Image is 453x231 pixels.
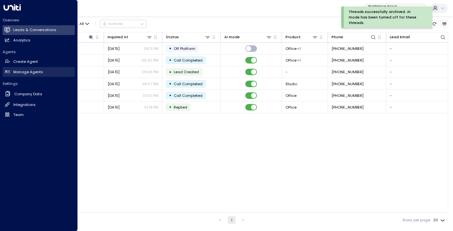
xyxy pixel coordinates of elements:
h2: Analytics [13,38,30,43]
button: Workspace Group36c5ec06-2b8e-4dd6-aa1e-c77490e3446d [363,3,428,14]
h2: Settings [3,81,75,86]
span: Call Completed [174,58,203,63]
p: 06:11 PM [144,46,158,51]
div: 20 [433,216,446,224]
span: Sep 15, 2025 [108,58,120,63]
span: All [79,22,84,26]
div: Inquired At [108,34,152,40]
div: Actions [102,21,123,26]
span: Call Completed [174,81,203,87]
div: • [169,103,172,111]
div: • [169,44,172,53]
h2: Company Data [14,91,42,97]
div: Status [166,34,179,40]
div: Lead Email [390,34,446,40]
span: Replied [174,105,187,110]
h2: Overview [3,17,75,23]
span: +447871732636 [331,105,364,110]
a: Integrations [3,100,75,110]
span: Office [285,93,296,98]
div: AI mode [224,34,272,40]
span: Call Completed [174,93,203,98]
p: 01:00 PM [143,93,158,98]
div: Status [166,34,211,40]
span: Office [285,58,296,63]
div: • [169,56,172,64]
h2: Leads & Conversations [13,27,56,33]
button: Actions [100,20,146,28]
td: - [282,66,328,78]
div: Studio [297,58,301,63]
span: +447871732636 [331,81,364,87]
button: page 1 [228,216,236,224]
div: Studio [297,46,301,51]
div: AI mode [224,34,240,40]
a: Manage Agents [3,67,75,77]
nav: pagination navigation [216,216,247,224]
label: Rows per page: [403,217,431,223]
span: Lead Created [174,69,199,75]
h2: Team [13,112,24,118]
div: Product [285,34,301,40]
h2: Integrations [13,102,36,108]
span: Office [285,46,296,51]
div: Inquired At [108,34,128,40]
a: Leads & Conversations [3,25,75,35]
span: Sep 15, 2025 [108,69,120,75]
a: Company Data [3,89,75,99]
div: Threads successfully archived. AI mode has been turned off for these threads. [349,9,422,25]
p: 05:56 PM [142,69,158,75]
span: Off Platform [174,46,195,51]
div: Phone [331,34,343,40]
span: Sep 15, 2025 [108,81,120,87]
a: Analytics [3,35,75,45]
div: Button group with a nested menu [100,20,146,28]
div: Lead Email [390,34,410,40]
h2: Agents [3,49,75,54]
span: Jul 04, 2025 [108,105,120,110]
div: Product [285,34,318,40]
span: +447871732636 [331,93,364,98]
div: Phone [331,34,376,40]
span: +447871732636 [331,46,364,51]
span: +447871732636 [331,58,364,63]
h2: Manage Agents [13,69,43,75]
div: • [169,79,172,88]
a: Team [3,110,75,120]
a: Create Agent [3,57,75,67]
p: 06:20 PM [142,58,158,63]
p: 01:14 PM [144,105,158,110]
div: • [169,68,172,76]
span: Sep 10, 2025 [108,93,120,98]
span: Studio [285,81,297,87]
span: Office [285,105,296,110]
h2: Create Agent [13,59,38,64]
p: Workspace Group [368,5,416,8]
div: • [169,91,172,100]
p: 06:07 PM [142,81,158,87]
span: Sep 15, 2025 [108,46,120,51]
span: +447871732636 [331,69,364,75]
